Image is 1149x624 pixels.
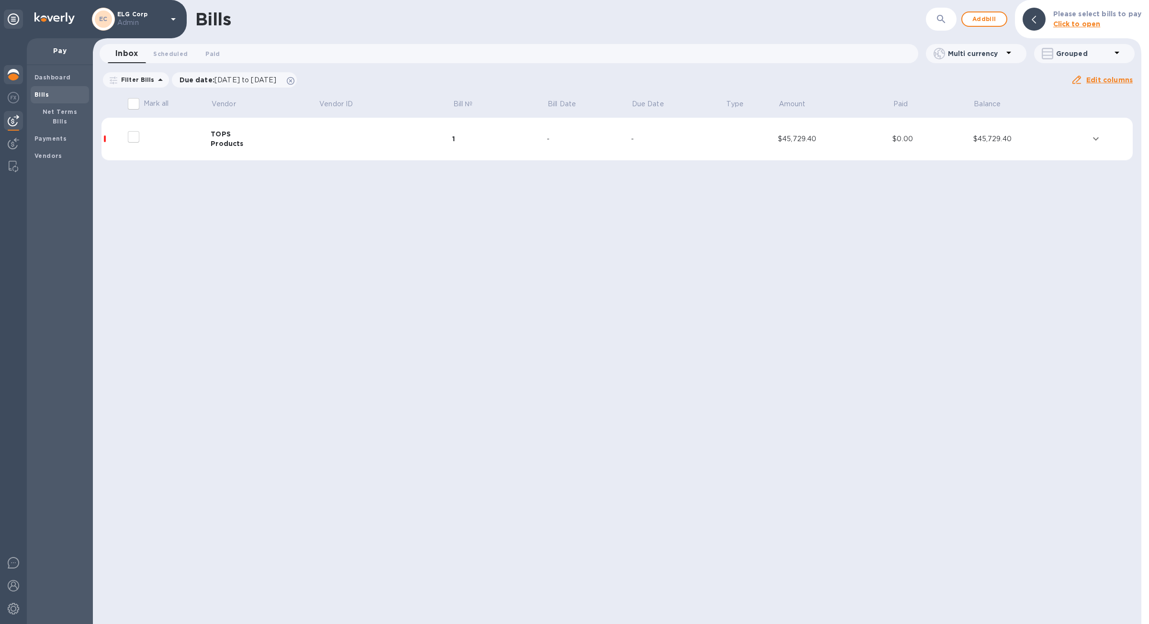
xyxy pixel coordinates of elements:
p: Due Date [632,99,664,109]
span: Add bill [970,13,999,25]
b: Please select bills to pay [1053,10,1141,18]
p: Bill № [453,99,473,109]
u: Edit columns [1086,76,1133,84]
div: Unpin categories [4,10,23,29]
div: Products [211,139,318,148]
h1: Bills [195,9,231,29]
p: ELG Corp [117,11,165,28]
b: Click to open [1053,20,1101,28]
span: Inbox [115,47,138,60]
p: Bill Date [548,99,576,109]
p: Balance [974,99,1001,109]
div: $45,729.40 [973,134,1088,144]
span: [DATE] to [DATE] [214,76,276,84]
p: Vendor ID [319,99,353,109]
b: Dashboard [34,74,71,81]
span: Amount [779,99,818,109]
span: Vendor [212,99,248,109]
span: Balance [974,99,1013,109]
p: Admin [117,18,165,28]
p: Pay [34,46,85,56]
button: Addbill [961,11,1007,27]
div: TOPS [211,129,318,139]
img: Logo [34,12,75,24]
p: Amount [779,99,806,109]
div: - [547,134,631,144]
p: Type [726,99,743,109]
p: Due date : [180,75,282,85]
div: $45,729.40 [778,134,892,144]
p: Multi currency [948,49,1003,58]
span: Paid [205,49,220,59]
b: Vendors [34,152,62,159]
p: Filter Bills [117,76,155,84]
p: Grouped [1056,49,1111,58]
b: EC [99,15,108,22]
img: Foreign exchange [8,92,19,103]
span: Scheduled [153,49,188,59]
span: Vendor ID [319,99,365,109]
div: Due date:[DATE] to [DATE] [172,72,297,88]
span: Paid [893,99,921,109]
p: Mark all [144,99,169,109]
div: $0.00 [892,134,973,144]
button: expand row [1089,132,1103,146]
b: Payments [34,135,67,142]
b: Bills [34,91,49,98]
span: Bill № [453,99,485,109]
p: Paid [893,99,908,109]
div: 1 [452,134,547,144]
p: Vendor [212,99,236,109]
b: Net Terms Bills [43,108,78,125]
div: - [631,134,726,144]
